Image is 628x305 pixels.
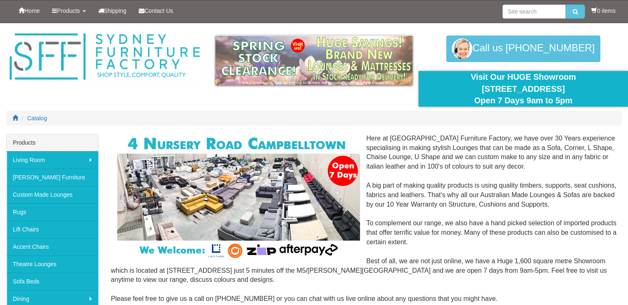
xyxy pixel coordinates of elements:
[92,0,133,21] a: Shipping
[7,238,98,255] a: Accent Chairs
[425,71,622,107] div: Visit Our HUGE Showroom [STREET_ADDRESS] Open 7 Days 9am to 5pm
[7,186,98,203] a: Custom Made Lounges
[591,7,616,15] li: 0 items
[12,0,46,21] a: Home
[7,203,98,221] a: Rugs
[104,7,127,14] span: Shipping
[7,134,98,151] div: Products
[6,31,203,82] img: Sydney Furniture Factory
[27,115,47,122] a: Catalog
[7,273,98,290] a: Sofa Beds
[57,7,80,14] span: Products
[117,134,360,260] img: Corner Modular Lounges
[46,0,92,21] a: Products
[7,169,98,186] a: [PERSON_NAME] Furniture
[133,0,179,21] a: Contact Us
[7,221,98,238] a: Lift Chairs
[502,5,566,19] input: Site search
[24,7,40,14] span: Home
[145,7,173,14] span: Contact Us
[216,36,412,85] img: spring-sale.gif
[7,255,98,273] a: Theatre Lounges
[7,151,98,169] a: Living Room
